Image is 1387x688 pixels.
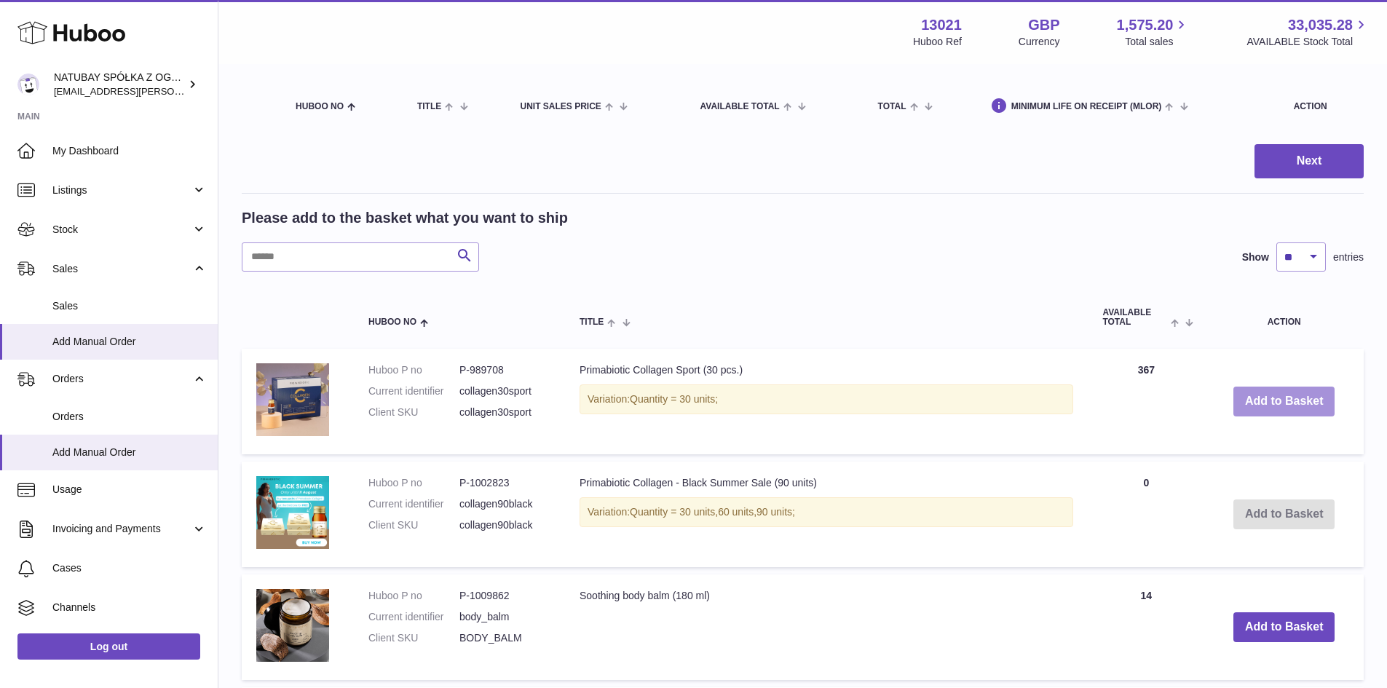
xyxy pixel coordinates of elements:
dt: Huboo P no [368,476,459,490]
div: Variation: [580,384,1073,414]
strong: 13021 [921,15,962,35]
dd: collagen90black [459,497,550,511]
dd: BODY_BALM [459,631,550,645]
span: 33,035.28 [1288,15,1353,35]
span: AVAILABLE Stock Total [1246,35,1370,49]
dd: P-989708 [459,363,550,377]
span: Quantity = 30 units,60 units,90 units; [630,506,795,518]
td: 367 [1088,349,1204,454]
img: Primabiotic Collagen Sport (30 pcs.) [256,363,329,436]
dt: Current identifier [368,384,459,398]
dt: Current identifier [368,497,459,511]
span: Stock [52,223,191,237]
img: Soothing body balm (180 ml) [256,589,329,662]
dd: collagen30sport [459,406,550,419]
span: 1,575.20 [1117,15,1174,35]
dd: P-1009862 [459,589,550,603]
dt: Client SKU [368,518,459,532]
span: Orders [52,372,191,386]
td: 0 [1088,462,1204,567]
a: 1,575.20 Total sales [1117,15,1190,49]
span: Add Manual Order [52,335,207,349]
span: Usage [52,483,207,497]
dd: collagen90black [459,518,550,532]
span: Total sales [1125,35,1190,49]
span: entries [1333,250,1364,264]
span: Channels [52,601,207,614]
span: Cases [52,561,207,575]
span: Title [417,102,441,111]
dt: Client SKU [368,631,459,645]
span: Unit Sales Price [520,102,601,111]
dd: collagen30sport [459,384,550,398]
span: [EMAIL_ADDRESS][PERSON_NAME][DOMAIN_NAME] [54,85,292,97]
dt: Current identifier [368,610,459,624]
div: NATUBAY SPÓŁKA Z OGRANICZONĄ ODPOWIEDZIALNOŚCIĄ [54,71,185,98]
label: Show [1242,250,1269,264]
span: Huboo no [368,317,416,327]
dd: P-1002823 [459,476,550,490]
span: Sales [52,262,191,276]
td: Soothing body balm (180 ml) [565,574,1088,680]
span: Title [580,317,604,327]
span: Listings [52,183,191,197]
span: Quantity = 30 units; [630,393,718,405]
span: AVAILABLE Total [1102,308,1167,327]
a: 33,035.28 AVAILABLE Stock Total [1246,15,1370,49]
span: Invoicing and Payments [52,522,191,536]
span: My Dashboard [52,144,207,158]
img: Primabiotic Collagen - Black Summer Sale (90 units) [256,476,329,549]
td: 14 [1088,574,1204,680]
th: Action [1204,293,1364,341]
td: Primabiotic Collagen - Black Summer Sale (90 units) [565,462,1088,567]
span: Total [878,102,906,111]
span: Huboo no [296,102,344,111]
button: Add to Basket [1233,612,1335,642]
h2: Please add to the basket what you want to ship [242,208,568,228]
span: Minimum Life On Receipt (MLOR) [1011,102,1162,111]
a: Log out [17,633,200,660]
dt: Huboo P no [368,589,459,603]
dt: Huboo P no [368,363,459,377]
div: Currency [1019,35,1060,49]
td: Primabiotic Collagen Sport (30 pcs.) [565,349,1088,454]
span: Orders [52,410,207,424]
dd: body_balm [459,610,550,624]
span: Add Manual Order [52,446,207,459]
span: AVAILABLE Total [700,102,780,111]
img: kacper.antkowski@natubay.pl [17,74,39,95]
div: Action [1294,102,1349,111]
div: Variation: [580,497,1073,527]
div: Huboo Ref [913,35,962,49]
button: Next [1254,144,1364,178]
button: Add to Basket [1233,387,1335,416]
strong: GBP [1028,15,1059,35]
dt: Client SKU [368,406,459,419]
span: Sales [52,299,207,313]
